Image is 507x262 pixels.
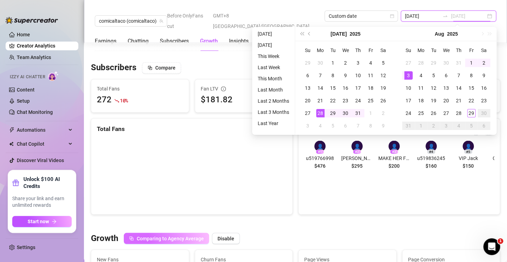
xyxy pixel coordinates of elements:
[364,44,377,57] th: Fr
[379,96,387,105] div: 26
[377,82,390,94] td: 2025-07-19
[217,235,234,241] span: Disable
[480,122,488,130] div: 6
[314,162,326,169] span: $476
[52,219,57,224] span: arrow-right
[298,27,306,41] button: Last year (Control + left)
[455,59,463,67] div: 31
[452,119,465,132] td: 2025-09-04
[467,109,476,117] div: 29
[329,109,337,117] div: 29
[404,84,413,92] div: 10
[402,44,415,57] th: Su
[452,57,465,69] td: 2025-07-31
[442,109,450,117] div: 27
[429,84,438,92] div: 12
[301,69,314,82] td: 2025-07-06
[467,96,476,105] div: 22
[148,65,152,70] span: block
[327,107,339,119] td: 2025-07-29
[314,44,327,57] th: Mo
[452,69,465,82] td: 2025-08-07
[465,119,478,132] td: 2025-09-05
[9,141,14,146] img: Chat Copilot
[455,84,463,92] div: 14
[440,69,452,82] td: 2025-08-06
[316,109,324,117] div: 28
[316,149,324,154] div: # 1
[354,96,362,105] div: 24
[354,84,362,92] div: 17
[304,122,312,130] div: 3
[330,27,347,41] button: Choose a month
[415,82,427,94] td: 2025-08-11
[353,149,361,154] div: # 2
[255,108,292,116] li: Last 3 Months
[95,37,116,45] div: Earnings
[426,140,437,152] div: 👤
[301,94,314,107] td: 2025-07-20
[480,96,488,105] div: 23
[9,127,15,133] span: thunderbolt
[201,93,287,107] div: $181.82
[478,44,490,57] th: Sa
[327,119,339,132] td: 2025-08-05
[304,59,312,67] div: 29
[427,94,440,107] td: 2025-08-19
[388,140,400,152] div: 👤
[366,96,375,105] div: 25
[341,84,350,92] div: 16
[351,140,363,152] div: 👤
[352,57,364,69] td: 2025-07-03
[329,11,394,21] span: Custom date
[415,94,427,107] td: 2025-08-18
[415,57,427,69] td: 2025-07-28
[221,86,226,91] span: info-circle
[17,158,64,163] a: Discover Viral Videos
[455,122,463,130] div: 4
[12,195,72,209] span: Share your link and earn unlimited rewards
[442,96,450,105] div: 20
[339,57,352,69] td: 2025-07-02
[327,69,339,82] td: 2025-07-08
[429,122,438,130] div: 2
[159,19,163,23] span: team
[120,97,128,104] span: 10 %
[48,71,59,81] img: AI Chatter
[452,107,465,119] td: 2025-08-28
[417,96,425,105] div: 18
[364,69,377,82] td: 2025-07-11
[339,82,352,94] td: 2025-07-16
[301,119,314,132] td: 2025-08-03
[23,176,72,190] strong: Unlock $100 AI Credits
[427,69,440,82] td: 2025-08-05
[442,59,450,67] div: 30
[17,32,30,37] a: Home
[304,84,312,92] div: 13
[12,216,72,227] button: Start nowarrow-right
[352,119,364,132] td: 2025-08-07
[316,71,324,80] div: 7
[366,84,375,92] div: 18
[465,44,478,57] th: Fr
[415,119,427,132] td: 2025-09-01
[306,27,313,41] button: Previous month (PageUp)
[415,69,427,82] td: 2025-08-04
[452,44,465,57] th: Th
[301,107,314,119] td: 2025-07-27
[17,87,35,93] a: Content
[229,37,249,45] div: Insights
[341,71,350,80] div: 9
[415,154,447,162] span: u519836245
[339,119,352,132] td: 2025-08-06
[339,44,352,57] th: We
[467,59,476,67] div: 1
[478,107,490,119] td: 2025-08-30
[429,59,438,67] div: 29
[304,96,312,105] div: 20
[478,69,490,82] td: 2025-08-09
[467,122,476,130] div: 5
[377,94,390,107] td: 2025-07-26
[327,44,339,57] th: Tu
[12,179,19,186] span: gift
